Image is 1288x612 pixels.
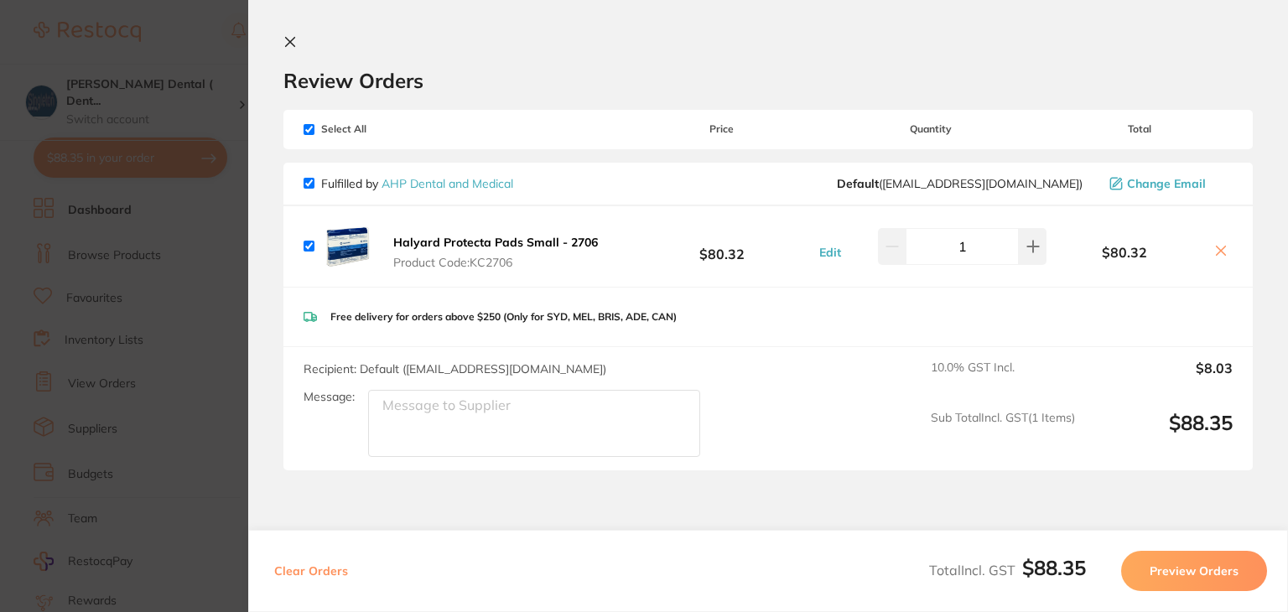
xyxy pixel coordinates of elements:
[269,551,353,591] button: Clear Orders
[304,123,471,135] span: Select All
[629,123,815,135] span: Price
[321,177,513,190] p: Fulfilled by
[837,177,1083,190] span: orders@ahpdentalmedical.com.au
[814,123,1046,135] span: Quantity
[304,361,606,376] span: Recipient: Default ( [EMAIL_ADDRESS][DOMAIN_NAME] )
[1127,177,1206,190] span: Change Email
[393,256,598,269] span: Product Code: KC2706
[304,390,355,404] label: Message:
[929,562,1086,578] span: Total Incl. GST
[629,231,815,262] b: $80.32
[1088,411,1233,457] output: $88.35
[837,176,879,191] b: Default
[330,311,677,323] p: Free delivery for orders above $250 (Only for SYD, MEL, BRIS, ADE, CAN)
[1046,245,1202,260] b: $80.32
[382,176,513,191] a: AHP Dental and Medical
[1121,551,1267,591] button: Preview Orders
[1104,176,1233,191] button: Change Email
[814,245,846,260] button: Edit
[931,411,1075,457] span: Sub Total Incl. GST ( 1 Items)
[931,360,1075,397] span: 10.0 % GST Incl.
[1046,123,1233,135] span: Total
[1022,555,1086,580] b: $88.35
[388,235,603,270] button: Halyard Protecta Pads Small - 2706 Product Code:KC2706
[283,68,1253,93] h2: Review Orders
[321,220,375,273] img: MmIyMXJ3Ng
[1088,360,1233,397] output: $8.03
[393,235,598,250] b: Halyard Protecta Pads Small - 2706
